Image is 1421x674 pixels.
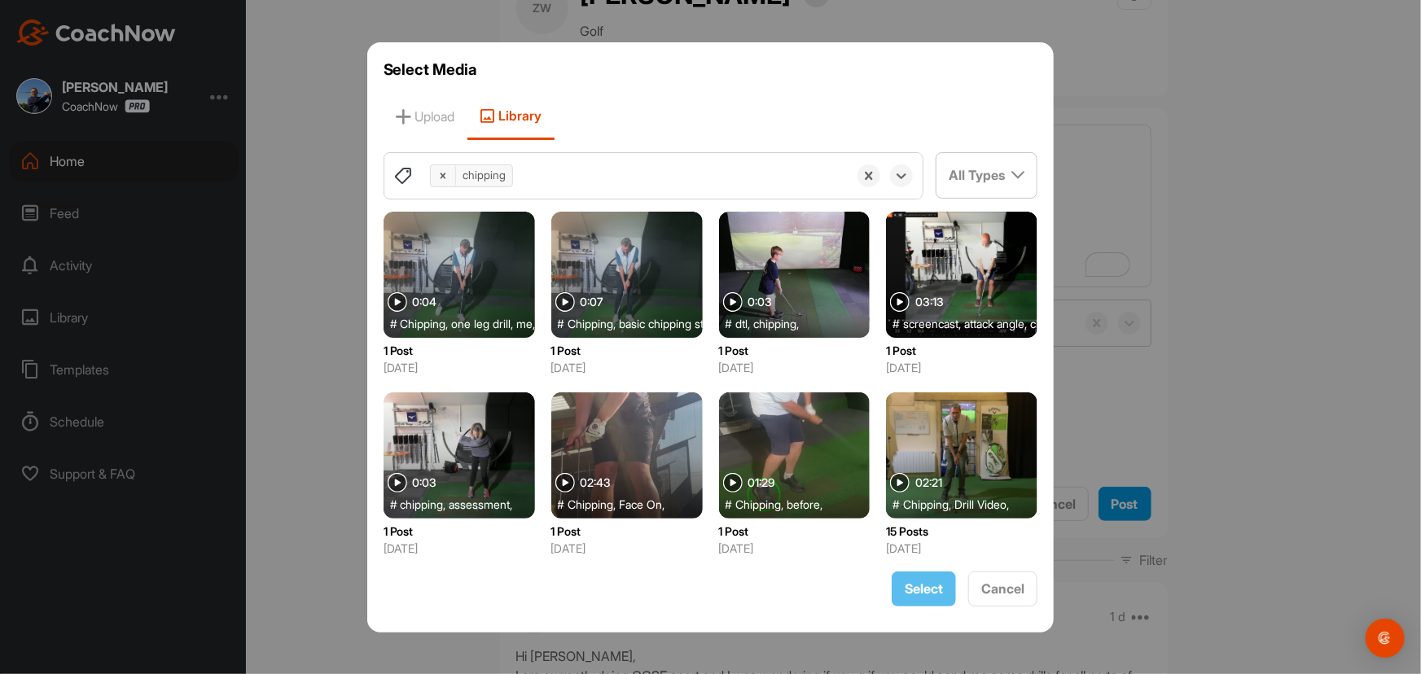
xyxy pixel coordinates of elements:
[723,292,743,312] img: play
[736,315,751,331] span: dtl ,
[964,315,1027,331] span: attack angle ,
[903,315,961,331] span: screencast ,
[893,496,1044,512] div: #
[719,342,871,359] p: 1 Post
[390,315,542,331] div: #
[736,496,784,512] span: Chipping ,
[388,473,407,492] img: play
[787,496,823,512] span: before ,
[915,296,944,308] span: 03:13
[180,96,274,107] div: Keywords by Traffic
[581,477,612,488] span: 02:43
[517,315,536,331] span: me ,
[726,496,877,512] div: #
[1366,619,1405,658] div: Open Intercom Messenger
[581,296,604,308] span: 0:07
[551,359,703,376] p: [DATE]
[401,496,446,512] span: chipping ,
[936,153,1037,197] div: All Types
[558,315,709,331] div: #
[456,162,512,188] div: chipping
[46,26,80,39] div: v 4.0.25
[719,523,871,540] p: 1 Post
[555,473,575,492] img: play
[726,315,877,331] div: #
[384,342,535,359] p: 1 Post
[551,540,703,557] p: [DATE]
[413,477,437,488] span: 0:03
[551,342,703,359] p: 1 Post
[886,342,1037,359] p: 1 Post
[892,571,956,606] button: Select
[413,296,437,308] span: 0:04
[886,540,1037,557] p: [DATE]
[568,315,616,331] span: Chipping ,
[388,292,407,312] img: play
[903,496,951,512] span: Chipping ,
[42,42,179,55] div: Domain: [DOMAIN_NAME]
[467,94,555,140] span: Library
[723,473,743,492] img: play
[886,523,1037,540] p: 15 Posts
[568,496,616,512] span: Chipping ,
[390,496,542,512] div: #
[450,496,513,512] span: assessment ,
[905,580,943,597] span: Select
[890,292,910,312] img: play
[748,296,773,308] span: 0:03
[1030,315,1076,331] span: chipping ,
[401,315,449,331] span: Chipping ,
[551,523,703,540] p: 1 Post
[719,359,871,376] p: [DATE]
[26,26,39,39] img: logo_orange.svg
[748,477,775,488] span: 01:29
[893,315,1044,331] div: #
[384,94,467,140] span: Upload
[954,496,1009,512] span: Drill Video ,
[620,496,665,512] span: Face On ,
[384,359,535,376] p: [DATE]
[915,477,942,488] span: 02:21
[384,59,1038,81] h3: Select Media
[384,523,535,540] p: 1 Post
[968,571,1037,606] button: Cancel
[555,292,575,312] img: play
[452,315,514,331] span: one leg drill ,
[162,94,175,107] img: tab_keywords_by_traffic_grey.svg
[26,42,39,55] img: website_grey.svg
[393,166,413,186] img: tags
[44,94,57,107] img: tab_domain_overview_orange.svg
[886,359,1037,376] p: [DATE]
[719,540,871,557] p: [DATE]
[384,540,535,557] p: [DATE]
[62,96,146,107] div: Domain Overview
[981,580,1024,597] span: Cancel
[620,315,730,331] span: basic chipping stroke ,
[754,315,800,331] span: chipping ,
[890,473,910,492] img: play
[558,496,709,512] div: #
